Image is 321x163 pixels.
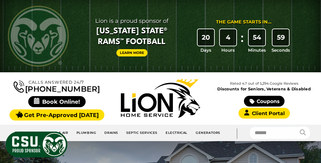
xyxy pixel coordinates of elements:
span: Discounts for Seniors, Veterans & Disabled [213,87,315,91]
img: CSU Rams logo [8,6,69,67]
span: Minutes [248,47,266,53]
div: | [224,125,250,141]
a: Generators [192,128,224,138]
a: Septic Services [122,128,162,138]
a: Electrical [162,128,192,138]
img: CSU Sponsor Badge [5,131,68,158]
a: Coupons [244,96,285,107]
span: Book Online! [28,96,86,107]
span: Days [200,47,211,53]
a: Company [10,128,37,138]
a: Get Pre-Approved [DATE] [10,109,104,121]
a: Drains [101,128,122,138]
div: : [239,29,246,54]
img: Lion Home Service [121,79,200,118]
span: Seconds [272,47,290,53]
a: Plumbing [72,128,101,138]
p: Rated 4.7 out of 5,294 Google Reviews [212,80,316,87]
a: Client Portal [239,108,290,119]
div: 4 [220,29,236,46]
a: Learn More [116,49,147,56]
div: 20 [198,29,214,46]
a: [PHONE_NUMBER] [14,79,100,93]
span: Hours [221,47,235,53]
div: 59 [272,29,289,46]
div: 54 [249,29,265,46]
div: The Game Starts in... [216,19,272,26]
span: Lion is a proud sponsor of [89,16,175,26]
span: [US_STATE] State® Rams™ Football [89,26,175,48]
a: Heating & Air [37,128,72,138]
